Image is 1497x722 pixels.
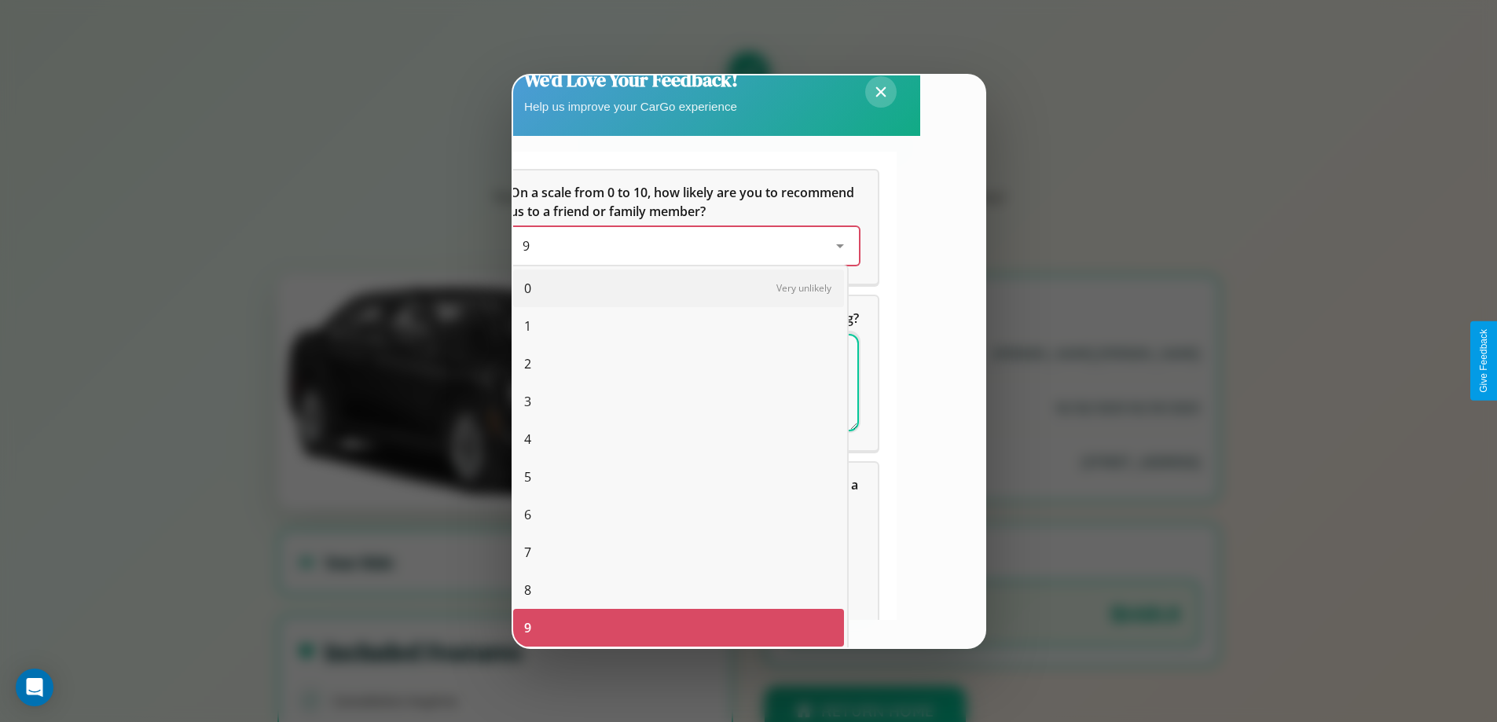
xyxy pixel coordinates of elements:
span: 3 [524,392,531,411]
div: On a scale from 0 to 10, how likely are you to recommend us to a friend or family member? [510,227,859,265]
div: 4 [513,420,844,458]
div: 7 [513,533,844,571]
p: Help us improve your CarGo experience [524,96,738,117]
span: 1 [524,317,531,335]
span: 0 [524,279,531,298]
span: 6 [524,505,531,524]
div: 8 [513,571,844,609]
h5: On a scale from 0 to 10, how likely are you to recommend us to a friend or family member? [510,183,859,221]
div: Give Feedback [1478,329,1489,393]
span: 8 [524,581,531,599]
span: What can we do to make your experience more satisfying? [510,310,859,327]
div: On a scale from 0 to 10, how likely are you to recommend us to a friend or family member? [491,170,878,284]
div: 10 [513,647,844,684]
span: 9 [524,618,531,637]
span: 2 [524,354,531,373]
span: 9 [523,237,530,255]
div: 0 [513,269,844,307]
div: 5 [513,458,844,496]
div: 3 [513,383,844,420]
div: 2 [513,345,844,383]
div: Open Intercom Messenger [16,669,53,706]
span: 4 [524,430,531,449]
span: On a scale from 0 to 10, how likely are you to recommend us to a friend or family member? [510,184,857,220]
span: 7 [524,543,531,562]
span: Very unlikely [776,281,831,295]
span: Which of the following features do you value the most in a vehicle? [510,476,861,512]
div: 9 [513,609,844,647]
div: 6 [513,496,844,533]
span: 5 [524,467,531,486]
h2: We'd Love Your Feedback! [524,67,738,93]
div: 1 [513,307,844,345]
